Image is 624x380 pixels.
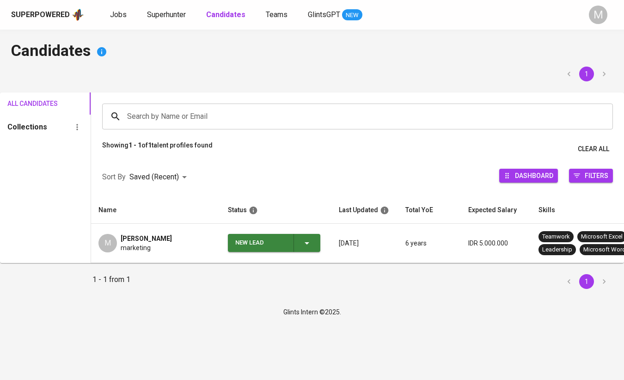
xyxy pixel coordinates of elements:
span: Teams [266,10,288,19]
span: marketing [121,243,151,252]
h4: Candidates [11,41,613,63]
button: Filters [569,169,613,183]
button: New Lead [228,234,320,252]
p: Sort By [102,172,126,183]
th: Expected Salary [461,197,531,224]
button: page 1 [579,274,594,289]
div: Teamwork [542,233,570,241]
button: Clear All [574,141,613,158]
th: Status [220,197,331,224]
span: GlintsGPT [308,10,340,19]
a: GlintsGPT NEW [308,9,362,21]
button: Dashboard [499,169,558,183]
nav: pagination navigation [560,274,613,289]
span: Filters [585,169,608,182]
th: Last Updated [331,197,398,224]
button: page 1 [579,67,594,81]
p: 6 years [405,239,453,248]
div: M [589,6,607,24]
a: Jobs [110,9,128,21]
p: Saved (Recent) [129,172,179,183]
div: New Lead [235,234,286,252]
p: 1 - 1 from 1 [92,274,130,289]
div: Leadership [542,245,572,254]
img: app logo [72,8,84,22]
th: Name [91,197,220,224]
span: All Candidates [7,98,43,110]
p: IDR 5.000.000 [468,239,524,248]
div: M [98,234,117,252]
div: Saved (Recent) [129,169,190,186]
span: Clear All [578,143,609,155]
h6: Collections [7,121,47,134]
span: [PERSON_NAME] [121,234,172,243]
a: Teams [266,9,289,21]
span: Superhunter [147,10,186,19]
a: Superhunter [147,9,188,21]
b: 1 - 1 [128,141,141,149]
p: [DATE] [339,239,391,248]
div: Microsoft Excel [581,233,623,241]
b: Candidates [206,10,245,19]
a: Superpoweredapp logo [11,8,84,22]
nav: pagination navigation [560,67,613,81]
div: Superpowered [11,10,70,20]
th: Total YoE [398,197,461,224]
span: Dashboard [515,169,553,182]
span: Jobs [110,10,127,19]
a: Candidates [206,9,247,21]
b: 1 [148,141,152,149]
p: Showing of talent profiles found [102,141,213,158]
span: NEW [342,11,362,20]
